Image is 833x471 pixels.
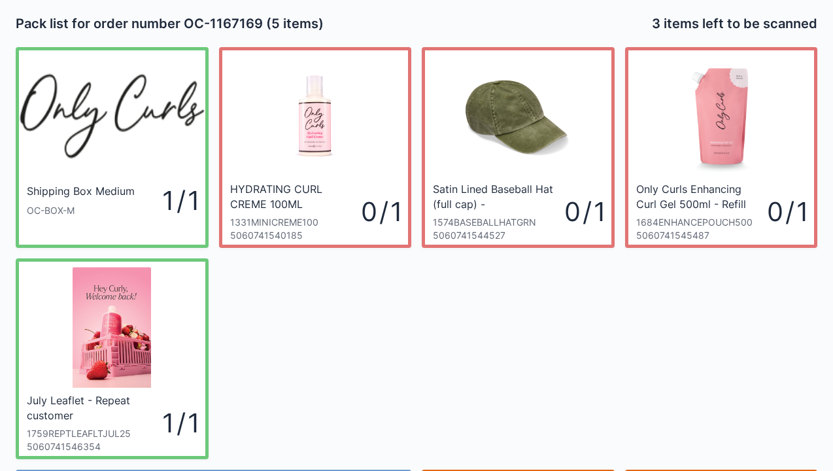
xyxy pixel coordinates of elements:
[625,47,818,248] a: Only Curls Enhancing Curl Gel 500ml - Refill Pouch1684ENHANCEPOUCH50050607415454870 / 1
[16,47,209,248] a: Shipping Box MediumOC-BOX-M1 / 1
[433,216,564,229] div: 1574BASEBALLHATGRN
[254,56,375,177] img: hydrating_curl_creme_mini_1200x.jpg
[16,258,209,459] a: July Leaflet - Repeat customer1759REPTLEAFLTJUL2550607415463541 / 1
[636,229,768,242] div: 5060741545487
[230,229,362,242] div: 5060741540185
[636,216,768,229] div: 1684ENHANCEPOUCH500
[433,229,564,242] div: 5060741544527
[652,14,817,33] h2: 3 items left to be scanned
[361,193,400,230] div: 0 / 1
[27,204,138,217] div: OC-BOX-M
[27,184,135,199] div: Shipping Box Medium
[73,267,151,388] img: Screenshot-87.png
[16,14,411,33] h2: Pack list for order number OC-1167169 (5 items)
[636,182,764,211] div: Only Curls Enhancing Curl Gel 500ml - Refill Pouch
[660,56,781,177] img: Refill_Pouch_-_Enhancing_Curl_Gel_front_2048x.jpg
[767,193,806,230] div: 0 / 1
[564,193,603,230] div: 0 / 1
[27,393,159,422] div: July Leaflet - Repeat customer
[138,182,197,219] div: 1 / 1
[219,47,412,248] a: HYDRATING CURL CREME 100ML1331MINICREME10050607415401850 / 1
[27,440,162,453] div: 5060741546354
[458,56,579,177] img: BaseballCap-DustyGreen_front_2048x.jpg
[422,47,615,248] a: Satin Lined Baseball Hat (full cap) - [PERSON_NAME]1574BASEBALLHATGRN50607415445270 / 1
[230,216,362,229] div: 1331MINICREME100
[162,404,197,442] div: 1 / 1
[27,427,162,440] div: 1759REPTLEAFLTJUL25
[19,56,205,177] img: oc_200x.webp
[230,182,358,211] div: HYDRATING CURL CREME 100ML
[433,182,561,211] div: Satin Lined Baseball Hat (full cap) - [PERSON_NAME]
